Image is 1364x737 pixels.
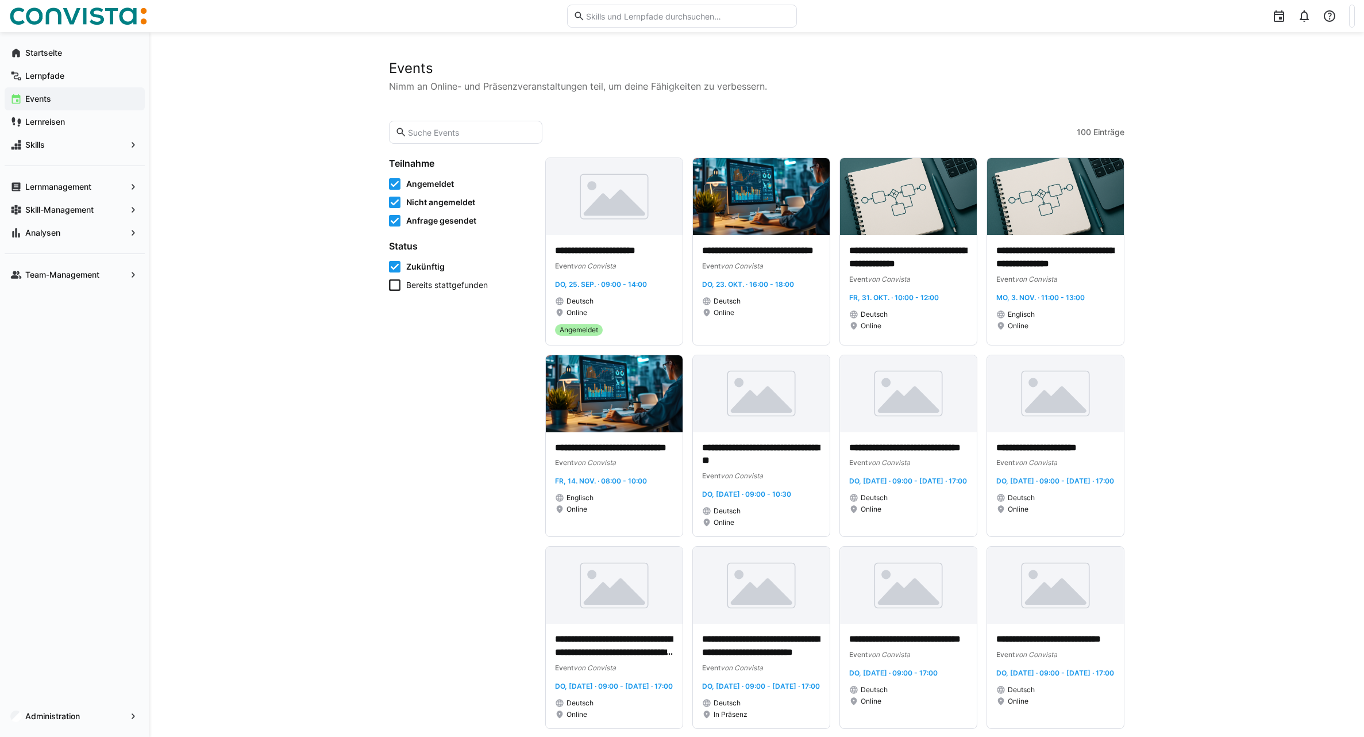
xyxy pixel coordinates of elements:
img: image [840,158,977,235]
span: Angemeldet [560,325,598,335]
span: Nicht angemeldet [406,197,475,208]
img: image [987,355,1124,432]
span: Do, [DATE] · 09:00 - [DATE] · 17:00 [849,477,967,485]
span: Bereits stattgefunden [406,279,488,291]
span: Event [702,471,720,480]
span: Online [567,710,587,719]
span: Angemeldet [406,178,454,190]
span: Online [861,697,881,706]
img: image [693,547,830,624]
img: image [693,158,830,235]
span: Do, [DATE] · 09:00 - [DATE] · 17:00 [996,477,1114,485]
span: Deutsch [567,297,594,306]
span: Zukünftig [406,261,445,272]
span: von Convista [573,458,616,467]
span: von Convista [720,663,763,672]
span: Online [861,505,881,514]
span: Event [849,458,868,467]
span: Deutsch [714,506,741,516]
span: Deutsch [714,698,741,708]
span: Englisch [567,493,594,502]
span: Online [1008,505,1028,514]
span: Do, [DATE] · 09:00 - 10:30 [702,490,791,498]
span: von Convista [573,663,616,672]
span: Deutsch [861,310,888,319]
span: Deutsch [1008,685,1035,694]
span: Online [861,321,881,331]
span: Deutsch [861,685,888,694]
span: von Convista [868,650,910,659]
span: von Convista [573,262,616,270]
span: Deutsch [714,297,741,306]
span: Do, [DATE] · 09:00 - [DATE] · 17:00 [996,669,1114,677]
span: Online [714,308,734,317]
img: image [840,547,977,624]
span: Event [996,650,1015,659]
span: Anfrage gesendet [406,215,476,227]
span: von Convista [1015,458,1057,467]
span: Do, [DATE] · 09:00 - [DATE] · 17:00 [555,682,673,690]
h4: Status [389,240,531,252]
span: Deutsch [861,493,888,502]
span: Online [714,518,734,527]
span: Fr, 31. Okt. · 10:00 - 12:00 [849,293,939,302]
h4: Teilnahme [389,158,531,169]
span: Event [849,275,868,283]
span: Online [1008,697,1028,706]
img: image [693,355,830,432]
img: image [840,355,977,432]
span: Event [555,663,573,672]
img: image [987,158,1124,235]
span: Event [555,262,573,270]
span: von Convista [868,275,910,283]
span: Online [567,308,587,317]
span: Englisch [1008,310,1035,319]
span: Event [996,458,1015,467]
span: In Präsenz [714,710,747,719]
span: Event [849,650,868,659]
span: Mo, 3. Nov. · 11:00 - 13:00 [996,293,1085,302]
span: Einträge [1093,126,1124,138]
img: image [546,355,683,432]
input: Skills und Lernpfade durchsuchen… [585,11,791,21]
span: von Convista [1015,650,1057,659]
span: von Convista [720,471,763,480]
p: Nimm an Online- und Präsenzveranstaltungen teil, um deine Fähigkeiten zu verbessern. [389,79,1124,93]
span: Event [555,458,573,467]
span: Online [567,505,587,514]
span: Do, 23. Okt. · 16:00 - 18:00 [702,280,794,289]
span: von Convista [720,262,763,270]
span: von Convista [868,458,910,467]
h2: Events [389,60,1124,77]
img: image [546,547,683,624]
span: Event [702,663,720,672]
img: image [546,158,683,235]
span: von Convista [1015,275,1057,283]
input: Suche Events [407,127,536,137]
span: Do, [DATE] · 09:00 - 17:00 [849,669,938,677]
span: 100 [1077,126,1091,138]
span: Deutsch [1008,493,1035,502]
span: Online [1008,321,1028,331]
span: Event [702,262,720,270]
span: Deutsch [567,698,594,708]
img: image [987,547,1124,624]
span: Do, 25. Sep. · 09:00 - 14:00 [555,280,647,289]
span: Do, [DATE] · 09:00 - [DATE] · 17:00 [702,682,820,690]
span: Fr, 14. Nov. · 08:00 - 10:00 [555,477,647,485]
span: Event [996,275,1015,283]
